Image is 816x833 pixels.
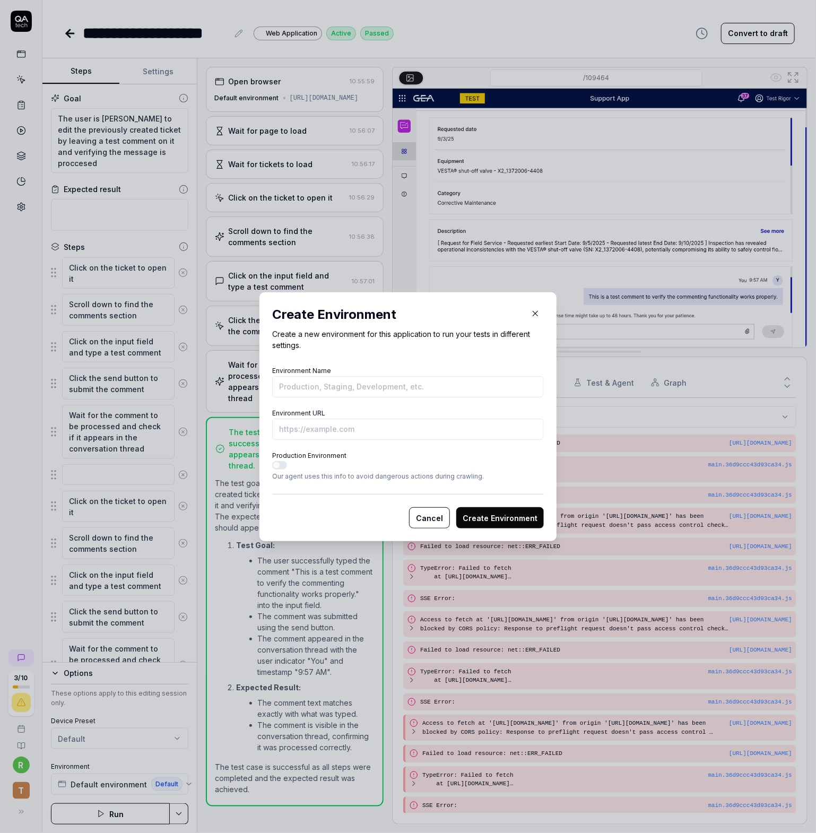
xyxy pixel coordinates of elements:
input: https://example.com [272,419,544,440]
p: Our agent uses this info to avoid dangerous actions during crawling. [272,472,544,481]
button: Close Modal [527,305,544,322]
input: Production, Staging, Development, etc. [272,376,544,397]
p: Create a new environment for this application to run your tests in different settings. [272,328,544,351]
label: Production Environment [272,452,346,459]
button: Cancel [409,507,450,528]
label: Environment Name [272,367,331,375]
h2: Create Environment [272,305,544,324]
label: Environment URL [272,409,325,417]
button: Create Environment [456,507,544,528]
